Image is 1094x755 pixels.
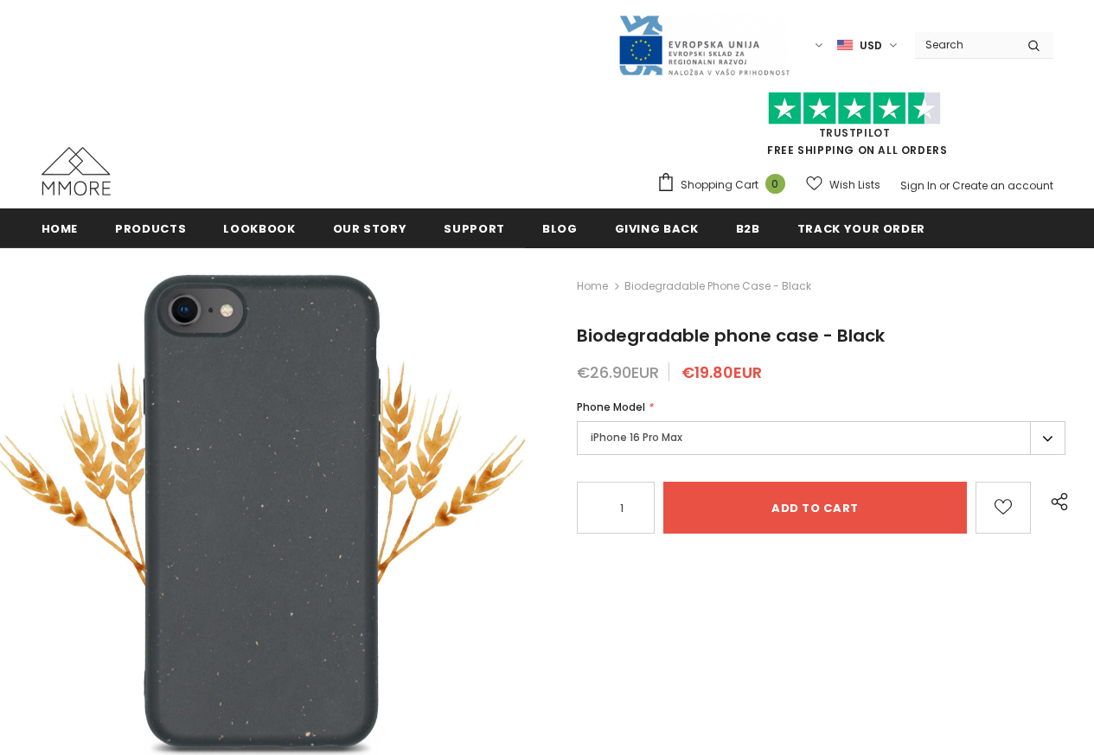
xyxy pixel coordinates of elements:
[42,147,111,195] img: MMORE Cases
[939,178,950,193] span: or
[797,221,925,237] span: Track your order
[542,221,578,237] span: Blog
[577,276,608,297] a: Home
[577,421,1065,455] label: iPhone 16 Pro Max
[819,125,891,140] a: Trustpilot
[223,221,295,237] span: Lookbook
[837,38,853,53] img: USD
[617,37,790,52] a: Javni Razpis
[656,99,1053,157] span: FREE SHIPPING ON ALL ORDERS
[765,174,785,194] span: 0
[736,221,760,237] span: B2B
[681,176,758,194] span: Shopping Cart
[333,208,407,247] a: Our Story
[42,221,79,237] span: Home
[615,208,699,247] a: Giving back
[577,400,645,414] span: Phone Model
[115,208,186,247] a: Products
[681,362,762,383] span: €19.80EUR
[542,208,578,247] a: Blog
[577,362,659,383] span: €26.90EUR
[617,14,790,77] img: Javni Razpis
[952,178,1053,193] a: Create an account
[615,221,699,237] span: Giving back
[656,172,794,198] a: Shopping Cart 0
[768,92,941,125] img: Trust Pilot Stars
[860,37,882,54] span: USD
[829,176,880,194] span: Wish Lists
[42,208,79,247] a: Home
[624,276,811,297] span: Biodegradable phone case - Black
[915,32,1014,57] input: Search Site
[223,208,295,247] a: Lookbook
[444,221,505,237] span: support
[806,170,880,200] a: Wish Lists
[444,208,505,247] a: support
[900,178,937,193] a: Sign In
[736,208,760,247] a: B2B
[663,482,967,534] input: Add to cart
[797,208,925,247] a: Track your order
[577,323,885,348] span: Biodegradable phone case - Black
[115,221,186,237] span: Products
[333,221,407,237] span: Our Story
